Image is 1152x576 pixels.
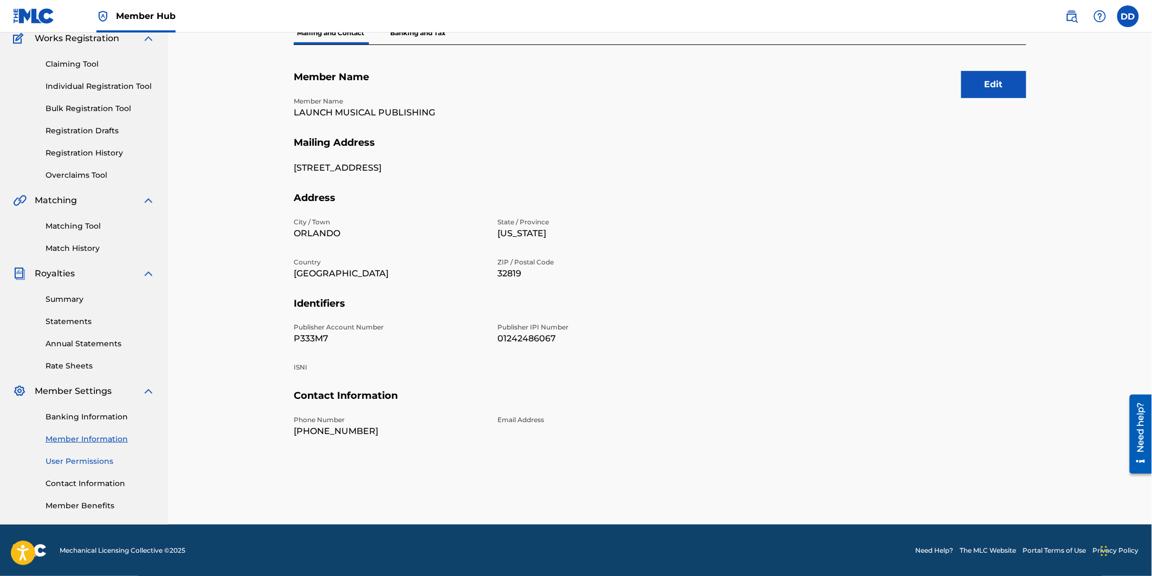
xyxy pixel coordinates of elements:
[294,322,484,332] p: Publisher Account Number
[497,332,688,345] p: 01242486067
[294,227,484,240] p: ORLANDO
[46,221,155,232] a: Matching Tool
[1101,535,1108,567] div: Arrastrar
[13,544,47,557] img: logo
[294,425,484,438] p: [PHONE_NUMBER]
[46,411,155,423] a: Banking Information
[13,267,26,280] img: Royalties
[294,106,484,119] p: LAUNCH MUSICAL PUBLISHING
[294,161,484,174] p: [STREET_ADDRESS]
[46,147,155,159] a: Registration History
[497,217,688,227] p: State / Province
[13,194,27,207] img: Matching
[294,192,1026,217] h5: Address
[294,363,484,372] p: ISNI
[1122,391,1152,478] iframe: Resource Center
[1023,546,1086,555] a: Portal Terms of Use
[497,322,688,332] p: Publisher IPI Number
[294,137,1026,162] h5: Mailing Address
[96,10,109,23] img: Top Rightsholder
[46,360,155,372] a: Rate Sheets
[294,267,484,280] p: [GEOGRAPHIC_DATA]
[1098,524,1152,576] div: Widget de chat
[497,257,688,267] p: ZIP / Postal Code
[1098,524,1152,576] iframe: Chat Widget
[294,71,1026,96] h5: Member Name
[294,390,1026,415] h5: Contact Information
[46,170,155,181] a: Overclaims Tool
[294,96,484,106] p: Member Name
[497,415,688,425] p: Email Address
[46,294,155,305] a: Summary
[46,59,155,70] a: Claiming Tool
[13,32,27,45] img: Works Registration
[35,385,112,398] span: Member Settings
[387,22,449,44] p: Banking and Tax
[497,227,688,240] p: [US_STATE]
[46,103,155,114] a: Bulk Registration Tool
[1093,546,1139,555] a: Privacy Policy
[46,433,155,445] a: Member Information
[46,500,155,512] a: Member Benefits
[46,243,155,254] a: Match History
[46,338,155,350] a: Annual Statements
[294,22,367,44] p: Mailing and Contact
[916,546,954,555] a: Need Help?
[116,10,176,22] span: Member Hub
[1089,5,1111,27] div: Help
[294,415,484,425] p: Phone Number
[13,385,26,398] img: Member Settings
[1061,5,1083,27] a: Public Search
[35,267,75,280] span: Royalties
[142,194,155,207] img: expand
[1093,10,1106,23] img: help
[961,71,1026,98] button: Edit
[142,32,155,45] img: expand
[46,316,155,327] a: Statements
[142,385,155,398] img: expand
[60,546,185,555] span: Mechanical Licensing Collective © 2025
[46,456,155,467] a: User Permissions
[13,8,55,24] img: MLC Logo
[1065,10,1078,23] img: search
[294,332,484,345] p: P333M7
[1117,5,1139,27] div: User Menu
[46,125,155,137] a: Registration Drafts
[960,546,1017,555] a: The MLC Website
[35,194,77,207] span: Matching
[294,297,1026,323] h5: Identifiers
[46,478,155,489] a: Contact Information
[294,217,484,227] p: City / Town
[142,267,155,280] img: expand
[46,81,155,92] a: Individual Registration Tool
[35,32,119,45] span: Works Registration
[294,257,484,267] p: Country
[497,267,688,280] p: 32819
